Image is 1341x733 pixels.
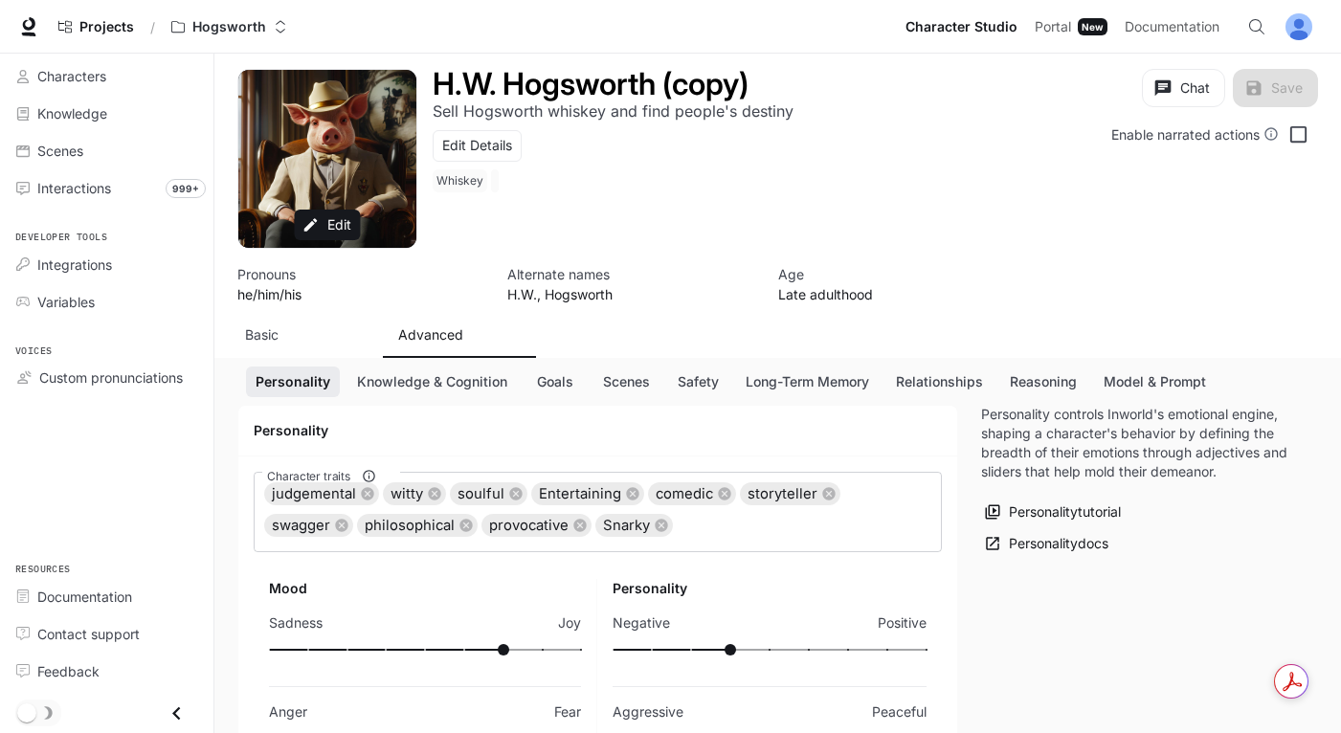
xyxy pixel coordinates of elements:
span: Character traits [267,468,350,484]
span: philosophical [357,515,462,537]
p: Negative [613,613,670,633]
p: Aggressive [613,702,683,722]
div: Entertaining [531,482,644,505]
span: Snarky [595,515,658,537]
span: Whiskey [433,169,491,192]
span: swagger [264,515,338,537]
button: Open character details dialog [433,69,749,100]
a: Knowledge [8,97,206,130]
p: Advanced [398,325,463,344]
p: Anger [269,702,307,722]
span: Interactions [37,178,111,198]
span: Projects [79,19,134,35]
a: Custom pronunciations [8,361,206,394]
button: Knowledge & Cognition [347,366,517,398]
a: PortalNew [1027,8,1115,46]
span: Integrations [37,255,112,275]
button: Reasoning [1000,366,1086,398]
a: Documentation [8,580,206,613]
h6: Mood [269,579,581,598]
p: he/him/his [237,284,484,304]
span: Variables [37,292,95,312]
div: New [1078,18,1107,35]
span: Custom pronunciations [39,367,183,388]
span: Documentation [1125,15,1219,39]
a: Feedback [8,655,206,688]
p: Fear [554,702,581,722]
p: Sell Hogsworth whiskey and find people's destiny [433,101,793,121]
a: Personalitydocs [981,528,1113,560]
div: provocative [481,514,592,537]
span: Portal [1035,15,1071,39]
p: Peaceful [872,702,927,722]
button: Open character details dialog [433,100,793,122]
span: Dark mode toggle [17,701,36,722]
div: storyteller [740,482,840,505]
button: Close drawer [155,694,198,733]
a: Go to projects [50,8,143,46]
span: 999+ [166,179,206,198]
p: H.W., Hogsworth [507,284,754,304]
span: Character Studio [905,15,1017,39]
p: Late adulthood [778,284,1025,304]
button: Character traits [356,463,382,489]
span: Contact support [37,624,140,644]
button: Goals [525,366,586,398]
a: Variables [8,285,206,319]
span: Characters [37,66,106,86]
p: Sadness [269,613,323,633]
button: Open character details dialog [507,264,754,304]
button: Open character details dialog [433,169,503,200]
span: Entertaining [531,483,629,505]
a: Contact support [8,617,206,651]
button: Relationships [886,366,993,398]
a: Integrations [8,248,206,281]
span: storyteller [740,483,825,505]
p: Whiskey [436,173,483,189]
span: Feedback [37,661,100,681]
span: witty [383,483,431,505]
div: / [143,17,163,37]
button: Personality [246,366,340,398]
span: Documentation [37,587,132,607]
span: provocative [481,515,576,537]
span: Scenes [37,141,83,161]
p: Age [778,264,1025,284]
span: comedic [648,483,721,505]
p: Basic [245,325,279,344]
p: Personality controls Inworld's emotional engine, shaping a character's behavior by defining the b... [981,405,1295,481]
button: Scenes [593,366,659,398]
button: Edit Details [433,130,522,162]
a: Character Studio [898,8,1025,46]
button: Open Command Menu [1238,8,1276,46]
button: User avatar [1280,8,1318,46]
button: Open character details dialog [237,264,484,304]
div: philosophical [357,514,478,537]
p: Positive [878,613,927,633]
span: Knowledge [37,103,107,123]
a: Documentation [1117,8,1234,46]
span: soulful [450,483,512,505]
button: Open character avatar dialog [238,70,416,248]
button: Open character details dialog [778,264,1025,304]
p: Pronouns [237,264,484,284]
p: Joy [558,613,581,633]
button: Long-Term Memory [736,366,879,398]
h4: Personality [254,421,942,440]
a: Interactions [8,171,206,205]
span: judgemental [264,483,364,505]
p: Alternate names [507,264,754,284]
button: Edit [295,210,361,241]
div: swagger [264,514,353,537]
h6: Personality [613,579,926,598]
button: Open workspace menu [163,8,296,46]
div: soulful [450,482,527,505]
a: Characters [8,59,206,93]
div: comedic [648,482,736,505]
div: witty [383,482,446,505]
a: Scenes [8,134,206,167]
div: judgemental [264,482,379,505]
div: Avatar image [238,70,416,248]
div: Snarky [595,514,673,537]
button: Model & Prompt [1094,366,1216,398]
